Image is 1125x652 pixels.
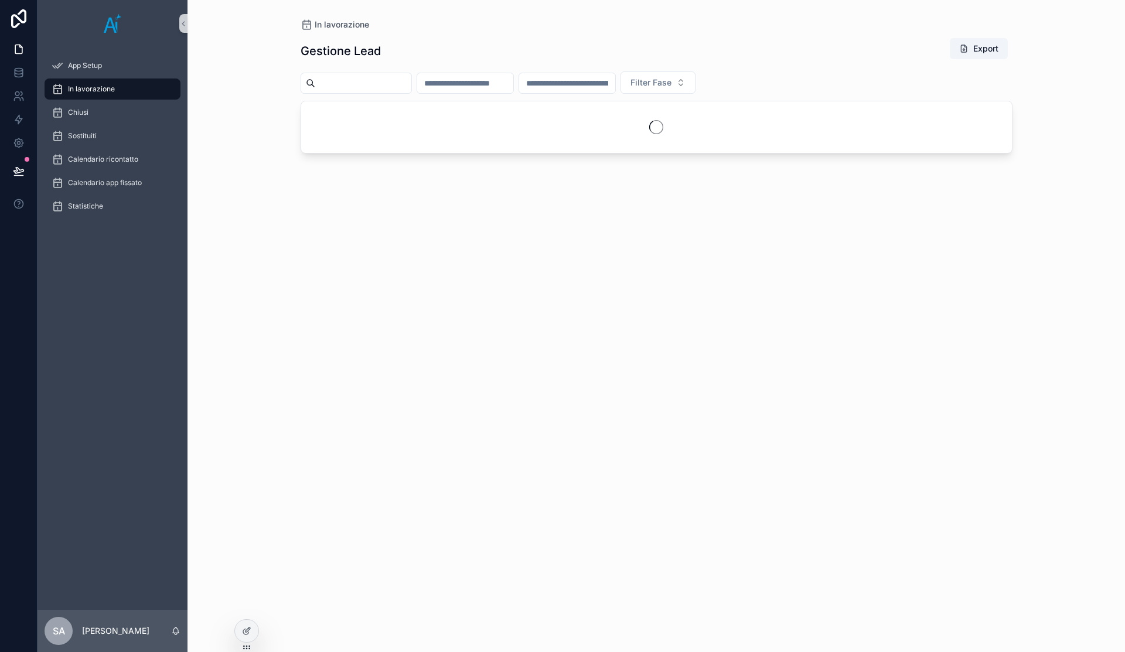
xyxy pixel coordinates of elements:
a: In lavorazione [45,78,180,100]
a: Calendario app fissato [45,172,180,193]
a: Chiusi [45,102,180,123]
span: In lavorazione [68,84,115,94]
span: In lavorazione [315,19,369,30]
span: App Setup [68,61,102,70]
span: SA [53,624,65,638]
a: Calendario ricontatto [45,149,180,170]
h1: Gestione Lead [301,43,381,59]
button: Select Button [621,71,696,94]
a: In lavorazione [301,19,369,30]
p: [PERSON_NAME] [82,625,149,637]
div: scrollable content [37,47,187,232]
span: Calendario app fissato [68,178,142,187]
img: App logo [104,14,121,33]
a: Sostituiti [45,125,180,146]
span: Chiusi [68,108,88,117]
span: Calendario ricontatto [68,155,138,164]
span: Statistiche [68,202,103,211]
button: Export [950,38,1008,59]
a: App Setup [45,55,180,76]
span: Filter Fase [630,77,671,88]
span: Sostituiti [68,131,97,141]
a: Statistiche [45,196,180,217]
